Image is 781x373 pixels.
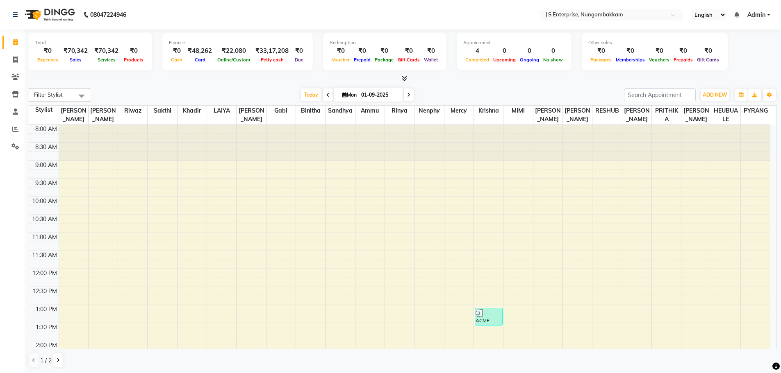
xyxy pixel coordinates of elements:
[301,88,321,101] span: Today
[624,88,696,101] input: Search Appointment
[463,57,491,63] span: Completed
[40,356,52,365] span: 1 / 2
[373,57,396,63] span: Package
[647,46,672,56] div: ₹0
[89,106,118,124] span: [PERSON_NAME]
[622,106,651,124] span: [PERSON_NAME]
[330,57,352,63] span: Voucher
[444,106,474,116] span: mercy
[35,46,60,56] div: ₹0
[541,57,565,63] span: No show
[31,269,59,278] div: 12:00 PM
[681,106,710,124] span: [PERSON_NAME]
[34,125,59,133] div: 8:00 AM
[652,106,681,124] span: PRITHIKA
[491,46,518,56] div: 0
[614,57,647,63] span: Memberships
[475,308,502,325] div: ACME RAMESH, TK01, 01:05 PM-01:35 PM, Makeup - For Him - Hd Makeup
[518,57,541,63] span: Ongoing
[292,46,306,56] div: ₹0
[68,57,84,63] span: Sales
[396,57,422,63] span: Gift Cards
[96,57,118,63] span: Services
[35,39,146,46] div: Total
[169,46,184,56] div: ₹0
[21,3,77,26] img: logo
[533,106,562,124] span: [PERSON_NAME]
[463,46,491,56] div: 4
[563,106,592,124] span: [PERSON_NAME]
[695,57,721,63] span: Gift Cards
[385,106,414,116] span: rinya
[359,89,400,101] input: 2025-09-01
[34,305,59,314] div: 1:00 PM
[207,106,236,116] span: LAIYA
[711,106,740,124] span: HEUBUALE
[30,197,59,206] div: 10:00 AM
[747,11,765,19] span: Admin
[34,143,59,151] div: 8:30 AM
[293,57,305,63] span: Due
[34,91,63,98] span: Filter Stylist
[29,106,59,114] div: Stylist
[703,92,727,98] span: ADD NEW
[59,106,88,124] span: [PERSON_NAME]
[215,57,252,63] span: Online/Custom
[340,92,359,98] span: Mon
[588,57,614,63] span: Packages
[330,46,352,56] div: ₹0
[474,106,503,116] span: krishna
[672,46,695,56] div: ₹0
[588,46,614,56] div: ₹0
[518,46,541,56] div: 0
[60,46,91,56] div: ₹70,342
[193,57,207,63] span: Card
[237,106,266,124] span: [PERSON_NAME]
[373,46,396,56] div: ₹0
[122,46,146,56] div: ₹0
[215,46,252,56] div: ₹22,080
[184,46,215,56] div: ₹48,262
[169,39,306,46] div: Finance
[169,57,184,63] span: Cash
[352,46,373,56] div: ₹0
[614,46,647,56] div: ₹0
[30,251,59,260] div: 11:30 AM
[741,106,770,116] span: PYRANG
[647,57,672,63] span: Vouchers
[122,57,146,63] span: Products
[503,106,533,116] span: MIMI
[296,106,325,116] span: binitha
[463,39,565,46] div: Appointment
[695,46,721,56] div: ₹0
[330,39,440,46] div: Redemption
[352,57,373,63] span: Prepaid
[541,46,565,56] div: 0
[422,57,440,63] span: Wallet
[148,106,177,116] span: sakthi
[414,106,444,116] span: nenphy
[326,106,355,116] span: sandhya
[91,46,122,56] div: ₹70,342
[672,57,695,63] span: Prepaids
[701,89,729,101] button: ADD NEW
[396,46,422,56] div: ₹0
[355,106,385,116] span: ammu
[259,57,286,63] span: Petty cash
[266,106,296,116] span: gabi
[592,106,622,116] span: RESHUB
[35,57,60,63] span: Expenses
[34,161,59,170] div: 9:00 AM
[178,106,207,116] span: khadir
[34,341,59,350] div: 2:00 PM
[30,233,59,242] div: 11:00 AM
[90,3,126,26] b: 08047224946
[34,323,59,332] div: 1:30 PM
[422,46,440,56] div: ₹0
[30,215,59,224] div: 10:30 AM
[252,46,292,56] div: ₹33,17,208
[34,179,59,188] div: 9:30 AM
[491,57,518,63] span: Upcoming
[588,39,721,46] div: Other sales
[31,287,59,296] div: 12:30 PM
